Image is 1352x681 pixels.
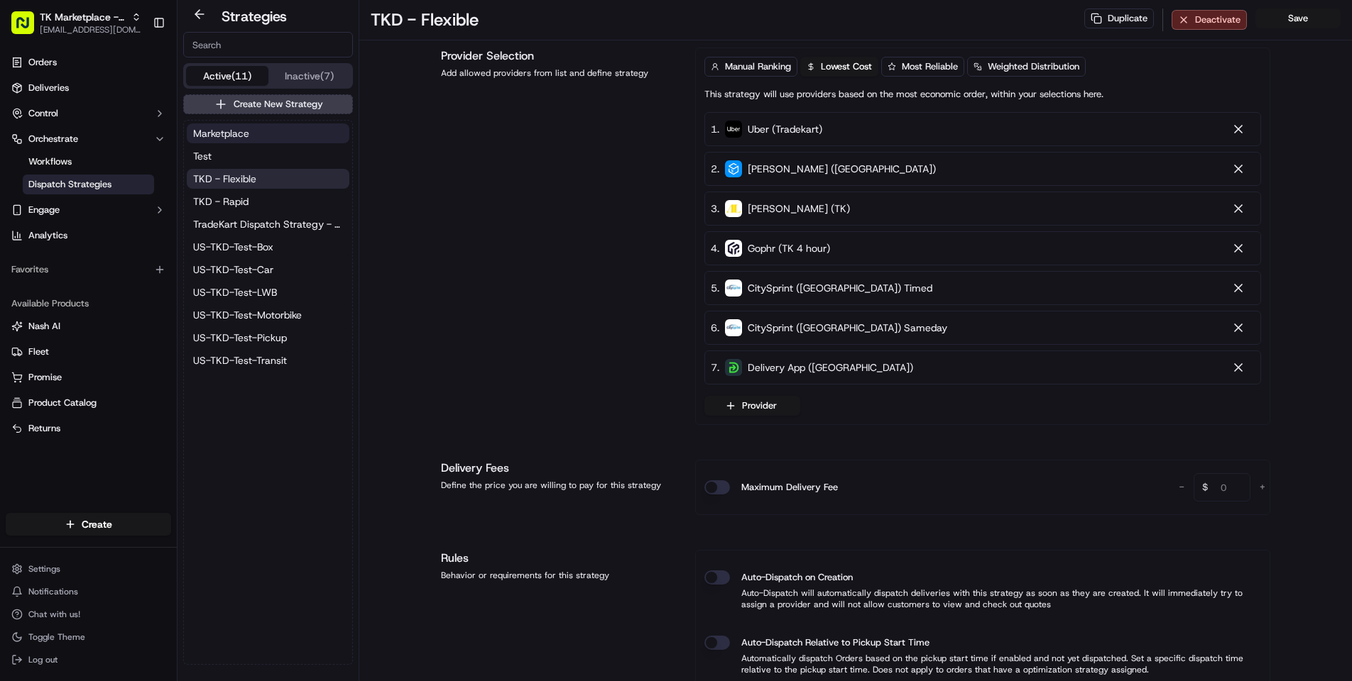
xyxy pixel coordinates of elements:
[187,123,349,143] a: Marketplace
[725,121,742,138] img: uber-new-logo.jpeg
[441,480,678,491] div: Define the price you are willing to pay for this strategy
[28,206,109,220] span: Knowledge Base
[6,627,171,647] button: Toggle Theme
[6,77,171,99] a: Deliveries
[100,240,172,251] a: Powered byPylon
[704,653,1261,675] p: Automatically dispatch Orders based on the pickup start time if enabled and not yet dispatched. S...
[6,392,171,414] button: Product Catalog
[28,609,80,620] span: Chat with us!
[748,360,913,375] span: Delivery App ([GEOGRAPHIC_DATA])
[711,240,830,256] div: 4 .
[11,371,165,384] a: Promise
[187,214,349,234] button: TradeKart Dispatch Strategy - Choice Assign
[704,587,1261,610] p: Auto-Dispatch will automatically dispatch deliveries with this strategy as soon as they are creat...
[711,320,947,336] div: 6 .
[28,204,60,216] span: Engage
[193,126,249,140] span: Marketplace
[748,162,936,176] span: [PERSON_NAME] ([GEOGRAPHIC_DATA])
[28,631,85,643] span: Toggle Theme
[748,281,932,295] span: CitySprint ([GEOGRAPHIC_DATA]) Timed
[187,192,349,211] button: TKD - Rapid
[711,161,936,177] div: 2 .
[6,366,171,389] button: Promise
[40,10,126,24] button: TK Marketplace - TKD
[441,570,678,581] div: Behavior or requirements for this strategy
[37,92,256,106] input: Got a question? Start typing here...
[6,292,171,315] div: Available Products
[40,24,141,35] button: [EMAIL_ADDRESS][DOMAIN_NAME]
[187,169,349,189] button: TKD - Flexible
[187,237,349,257] a: US-TKD-Test-Box
[28,397,97,409] span: Product Catalog
[193,149,212,163] span: Test
[9,200,114,226] a: 📗Knowledge Base
[11,320,165,333] a: Nash AI
[748,122,822,136] span: Uber (Tradekart)
[193,194,249,209] span: TKD - Rapid
[268,66,351,86] button: Inactive (7)
[1172,10,1247,30] button: Deactivate
[371,9,479,31] h1: TKD - Flexible
[193,285,277,299] span: US-TKD-Test-LWB
[441,67,678,79] div: Add allowed providers from list and define strategy
[187,282,349,302] button: US-TKD-Test-LWB
[11,422,165,435] a: Returns
[6,559,171,579] button: Settings
[6,340,171,363] button: Fleet
[704,57,797,77] button: Manual Ranking
[141,240,172,251] span: Pylon
[28,155,72,168] span: Workflows
[725,359,742,376] img: deliveryapp_logo.png
[725,279,742,297] img: city_sprint_logo.png
[28,320,60,333] span: Nash AI
[134,206,228,220] span: API Documentation
[988,60,1079,73] span: Weighted Distribution
[28,371,62,384] span: Promise
[711,280,932,296] div: 5 .
[23,175,154,194] a: Dispatch Strategies
[187,350,349,370] a: US-TKD-Test-Transit
[902,60,958,73] span: Most Reliable
[28,586,78,597] span: Notifications
[6,102,171,125] button: Control
[28,107,58,120] span: Control
[14,207,26,218] div: 📗
[28,56,57,69] span: Orders
[6,650,171,670] button: Log out
[48,135,233,150] div: Start new chat
[114,200,234,226] a: 💻API Documentation
[441,460,678,477] h1: Delivery Fees
[6,315,171,338] button: Nash AI
[725,60,791,73] span: Manual Ranking
[881,57,964,77] button: Most Reliable
[241,140,258,157] button: Start new chat
[741,636,929,650] label: Auto-Dispatch Relative to Pickup Start Time
[704,396,800,416] button: Provider
[187,260,349,279] button: US-TKD-Test-Car
[6,582,171,602] button: Notifications
[711,201,850,216] div: 3 .
[725,160,742,177] img: stuart_logo.png
[183,32,353,57] input: Search
[28,345,49,358] span: Fleet
[441,48,678,65] h1: Provider Selection
[6,513,171,536] button: Create
[967,57,1086,77] button: Weighted Distribution
[193,240,273,254] span: US-TKD-Test-Box
[187,305,349,325] a: US-TKD-Test-Motorbike
[6,128,171,150] button: Orchestrate
[14,14,43,43] img: Nash
[28,133,78,145] span: Orchestrate
[741,480,838,494] label: Maximum Delivery Fee
[6,199,171,221] button: Engage
[193,353,287,367] span: US-TKD-Test-Transit
[193,217,343,231] span: TradeKart Dispatch Strategy - Choice Assign
[741,570,853,585] label: Auto-Dispatch on Creation
[193,172,256,186] span: TKD - Flexible
[193,262,273,277] span: US-TKD-Test-Car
